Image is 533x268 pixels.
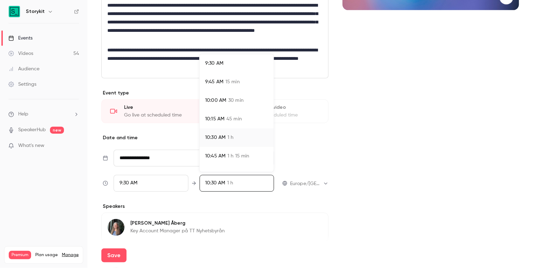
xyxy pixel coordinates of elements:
[225,78,240,86] span: 15 min
[228,153,249,160] span: 1 h 15 min
[205,97,226,104] span: 10:00 AM
[227,171,250,178] span: 1 h 30 min
[205,153,225,160] span: 10:45 AM
[205,115,224,123] span: 10:15 AM
[228,134,233,141] span: 1 h
[226,115,242,123] span: 45 min
[228,97,244,104] span: 30 min
[205,134,225,141] span: 10:30 AM
[205,78,223,86] span: 9:45 AM
[205,60,223,67] span: 9:30 AM
[205,171,225,178] span: 11:00 AM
